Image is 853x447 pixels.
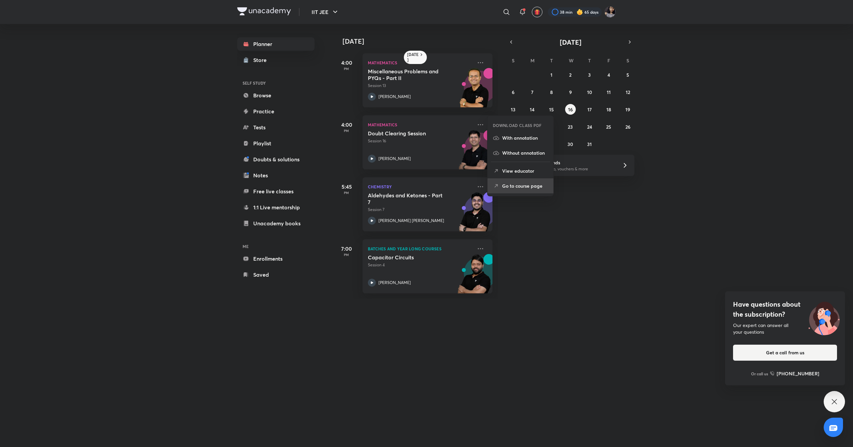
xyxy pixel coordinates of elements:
[534,9,540,15] img: avatar
[531,89,533,95] abbr: July 7, 2025
[546,69,557,80] button: July 1, 2025
[502,149,548,156] p: Without annotation
[622,69,633,80] button: July 5, 2025
[237,89,315,102] a: Browse
[237,7,291,17] a: Company Logo
[751,371,768,377] p: Or call us
[368,207,472,213] p: Session 7
[368,59,472,67] p: Mathematics
[333,129,360,133] p: PM
[625,106,630,113] abbr: July 19, 2025
[456,68,492,114] img: unacademy
[456,130,492,176] img: unacademy
[333,67,360,71] p: PM
[512,57,514,64] abbr: Sunday
[502,182,548,189] p: Go to course page
[603,104,614,115] button: July 18, 2025
[803,299,845,335] img: ttu_illustration_new.svg
[237,241,315,252] h6: ME
[607,72,610,78] abbr: July 4, 2025
[622,87,633,97] button: July 12, 2025
[568,124,573,130] abbr: July 23, 2025
[532,166,614,172] p: Win a laptop, vouchers & more
[584,69,595,80] button: July 3, 2025
[237,53,315,67] a: Store
[508,87,518,97] button: July 6, 2025
[584,121,595,132] button: July 24, 2025
[565,139,576,149] button: July 30, 2025
[237,217,315,230] a: Unacademy books
[237,37,315,51] a: Planner
[733,322,837,335] div: Our expert can answer all your questions
[237,137,315,150] a: Playlist
[333,183,360,191] h5: 5:45
[626,72,629,78] abbr: July 5, 2025
[530,106,534,113] abbr: July 14, 2025
[511,106,515,113] abbr: July 13, 2025
[569,72,571,78] abbr: July 2, 2025
[565,121,576,132] button: July 23, 2025
[546,104,557,115] button: July 15, 2025
[549,106,554,113] abbr: July 15, 2025
[343,37,499,45] h4: [DATE]
[237,252,315,265] a: Enrollments
[493,122,542,128] h6: DOWNLOAD CLASS PDF
[237,201,315,214] a: 1:1 Live mentorship
[516,37,625,47] button: [DATE]
[456,192,492,238] img: unacademy
[604,6,616,18] img: Rakhi Sharma
[237,153,315,166] a: Doubts & solutions
[550,89,553,95] abbr: July 8, 2025
[625,124,630,130] abbr: July 26, 2025
[237,185,315,198] a: Free live classes
[622,104,633,115] button: July 19, 2025
[407,52,419,63] h6: [DATE]
[588,57,591,64] abbr: Thursday
[565,87,576,97] button: July 9, 2025
[733,299,837,319] h4: Have questions about the subscription?
[587,124,592,130] abbr: July 24, 2025
[379,156,411,162] p: [PERSON_NAME]
[576,9,583,15] img: streak
[368,68,451,81] h5: Miscellaneous Problems and PYQs - Part II
[379,94,411,100] p: [PERSON_NAME]
[607,57,610,64] abbr: Friday
[333,245,360,253] h5: 7:00
[550,57,553,64] abbr: Tuesday
[584,139,595,149] button: July 31, 2025
[368,130,451,137] h5: Doubt Clearing Session
[237,105,315,118] a: Practice
[550,72,552,78] abbr: July 1, 2025
[237,121,315,134] a: Tests
[368,262,472,268] p: Session 4
[770,370,819,377] a: [PHONE_NUMBER]
[333,59,360,67] h5: 4:00
[333,121,360,129] h5: 4:00
[569,57,573,64] abbr: Wednesday
[333,191,360,195] p: PM
[733,345,837,361] button: Get a call from us
[607,89,611,95] abbr: July 11, 2025
[587,106,592,113] abbr: July 17, 2025
[368,183,472,191] p: Chemistry
[567,141,573,147] abbr: July 30, 2025
[603,69,614,80] button: July 4, 2025
[569,89,572,95] abbr: July 9, 2025
[368,245,472,253] p: Batches and Year Long Courses
[512,89,514,95] abbr: July 6, 2025
[527,104,537,115] button: July 14, 2025
[333,253,360,257] p: PM
[368,121,472,129] p: Mathematics
[308,5,343,19] button: IIT JEE
[546,87,557,97] button: July 8, 2025
[622,121,633,132] button: July 26, 2025
[237,77,315,89] h6: SELF STUDY
[565,69,576,80] button: July 2, 2025
[603,87,614,97] button: July 11, 2025
[584,104,595,115] button: July 17, 2025
[532,7,542,17] button: avatar
[456,254,492,300] img: unacademy
[368,83,472,89] p: Session 13
[237,169,315,182] a: Notes
[626,57,629,64] abbr: Saturday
